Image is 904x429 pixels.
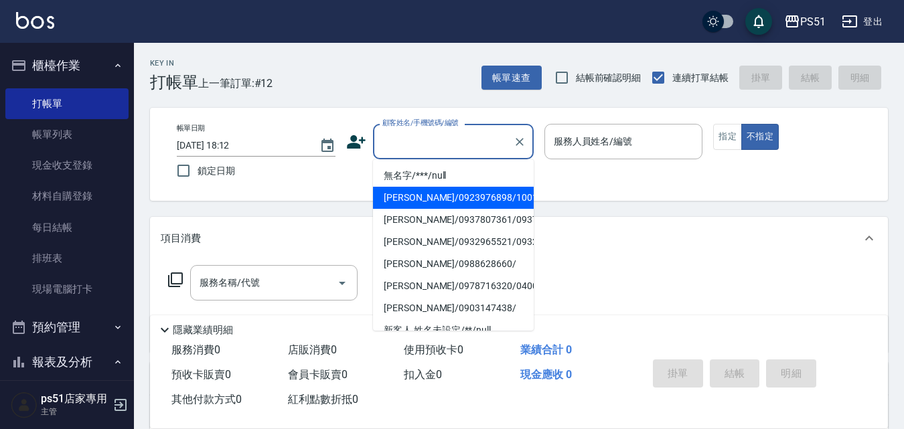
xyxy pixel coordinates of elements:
span: 業績合計 0 [520,343,572,356]
span: 其他付款方式 0 [171,393,242,406]
button: 預約管理 [5,310,129,345]
button: 不指定 [741,124,779,150]
a: 帳單列表 [5,119,129,150]
button: Open [331,272,353,294]
h3: 打帳單 [150,73,198,92]
li: [PERSON_NAME]/0988628660/ [373,253,534,275]
input: YYYY/MM/DD hh:mm [177,135,306,157]
span: 店販消費 0 [288,343,337,356]
li: [PERSON_NAME]/0923976898/100165 [373,187,534,209]
span: 上一筆訂單:#12 [198,75,273,92]
li: [PERSON_NAME]/0978716320/040074 [373,275,534,297]
img: Person [11,392,37,418]
span: 連續打單結帳 [672,71,729,85]
div: 項目消費 [150,217,888,260]
span: 服務消費 0 [171,343,220,356]
span: 使用預收卡 0 [404,343,463,356]
span: 預收卡販賣 0 [171,368,231,381]
span: 紅利點數折抵 0 [288,393,358,406]
span: 現金應收 0 [520,368,572,381]
button: PS51 [779,8,831,35]
button: 櫃檯作業 [5,48,129,83]
p: 項目消費 [161,232,201,246]
li: 新客人 姓名未設定/**/null [373,319,534,341]
p: 隱藏業績明細 [173,323,233,337]
button: 指定 [713,124,742,150]
span: 扣入金 0 [404,368,442,381]
li: [PERSON_NAME]/0937807361/0937807361 [373,209,534,231]
button: 帳單速查 [481,66,542,90]
a: 每日結帳 [5,212,129,243]
a: 材料自購登錄 [5,181,129,211]
li: [PERSON_NAME]/0903147438/ [373,297,534,319]
h5: ps51店家專用 [41,392,109,406]
span: 鎖定日期 [198,164,235,178]
img: Logo [16,12,54,29]
label: 帳單日期 [177,123,205,133]
p: 主管 [41,406,109,418]
span: 會員卡販賣 0 [288,368,348,381]
label: 顧客姓名/手機號碼/編號 [382,118,459,128]
button: Clear [510,133,529,151]
div: PS51 [800,13,826,30]
h2: Key In [150,59,198,68]
button: Choose date, selected date is 2025-08-13 [311,130,344,162]
button: save [745,8,772,35]
span: 結帳前確認明細 [576,71,642,85]
a: 排班表 [5,243,129,274]
a: 現場電腦打卡 [5,274,129,305]
button: 報表及分析 [5,345,129,379]
a: 現金收支登錄 [5,150,129,181]
button: 登出 [836,9,888,34]
a: 打帳單 [5,88,129,119]
li: [PERSON_NAME]/0932965521/0932965521 [373,231,534,253]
